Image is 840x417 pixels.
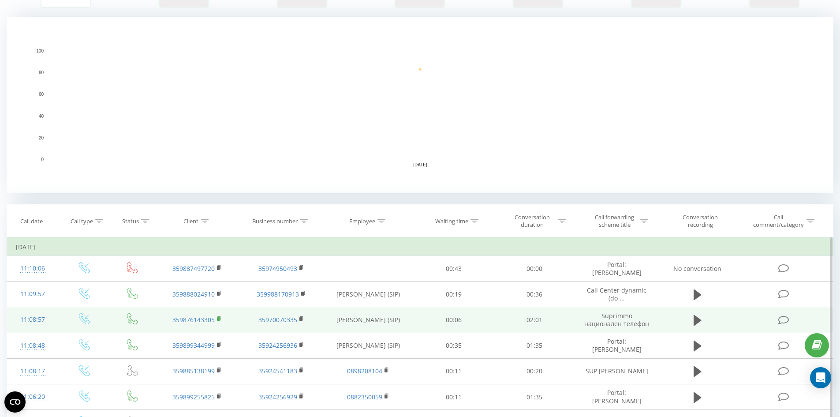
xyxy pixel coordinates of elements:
svg: A chart. [7,17,833,193]
td: 00:19 [414,282,494,307]
div: Call forwarding scheme title [591,214,638,229]
td: Suprimmo национален телефон [575,307,658,333]
a: 359899255825 [172,393,215,401]
div: 11:10:06 [16,260,50,277]
div: Waiting time [435,218,468,225]
div: Open Intercom Messenger [810,367,831,388]
div: 11:08:17 [16,363,50,380]
td: 00:20 [494,358,575,384]
div: Client [183,218,198,225]
div: Business number [252,218,298,225]
td: 00:36 [494,282,575,307]
div: 11:08:57 [16,311,50,328]
td: [DATE] [7,238,833,256]
a: 35970070335 [258,316,297,324]
div: Call date [20,218,43,225]
div: Conversation duration [509,214,556,229]
a: 35924256936 [258,341,297,349]
td: 01:35 [494,384,575,410]
span: No conversation [673,264,721,273]
a: 35974950493 [258,264,297,273]
td: Portal: [PERSON_NAME] [575,384,658,410]
td: 00:00 [494,256,575,282]
a: 0898208104 [347,367,382,375]
div: 11:06:20 [16,388,50,406]
div: Call type [71,218,93,225]
td: 00:11 [414,384,494,410]
span: Call Center dynamic (do ... [587,286,646,302]
td: Portal: [PERSON_NAME] [575,256,658,282]
text: [DATE] [413,162,427,167]
td: SUP [PERSON_NAME] [575,358,658,384]
div: 11:08:48 [16,337,50,354]
div: Status [122,218,139,225]
div: 11:09:57 [16,286,50,303]
a: 359887497720 [172,264,215,273]
td: 00:11 [414,358,494,384]
text: 0 [41,157,44,162]
text: 20 [39,135,44,140]
a: 359988170913 [257,290,299,298]
text: 40 [39,114,44,119]
div: Call comment/category [753,214,804,229]
a: 35924256929 [258,393,297,401]
td: [PERSON_NAME] (SIP) [323,307,414,333]
td: [PERSON_NAME] (SIP) [323,282,414,307]
td: 00:35 [414,333,494,358]
text: 100 [36,49,44,53]
a: 359876143305 [172,316,215,324]
a: 359899344999 [172,341,215,349]
div: Conversation recording [672,214,729,229]
button: Open CMP widget [4,391,26,413]
td: 00:43 [414,256,494,282]
td: 00:06 [414,307,494,333]
a: 0882350059 [347,393,382,401]
td: Portal: [PERSON_NAME] [575,333,658,358]
text: 60 [39,92,44,97]
td: 01:35 [494,333,575,358]
td: 02:01 [494,307,575,333]
td: [PERSON_NAME] (SIP) [323,333,414,358]
text: 80 [39,70,44,75]
a: 359888024910 [172,290,215,298]
div: Employee [349,218,375,225]
a: 359885138199 [172,367,215,375]
a: 35924541183 [258,367,297,375]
